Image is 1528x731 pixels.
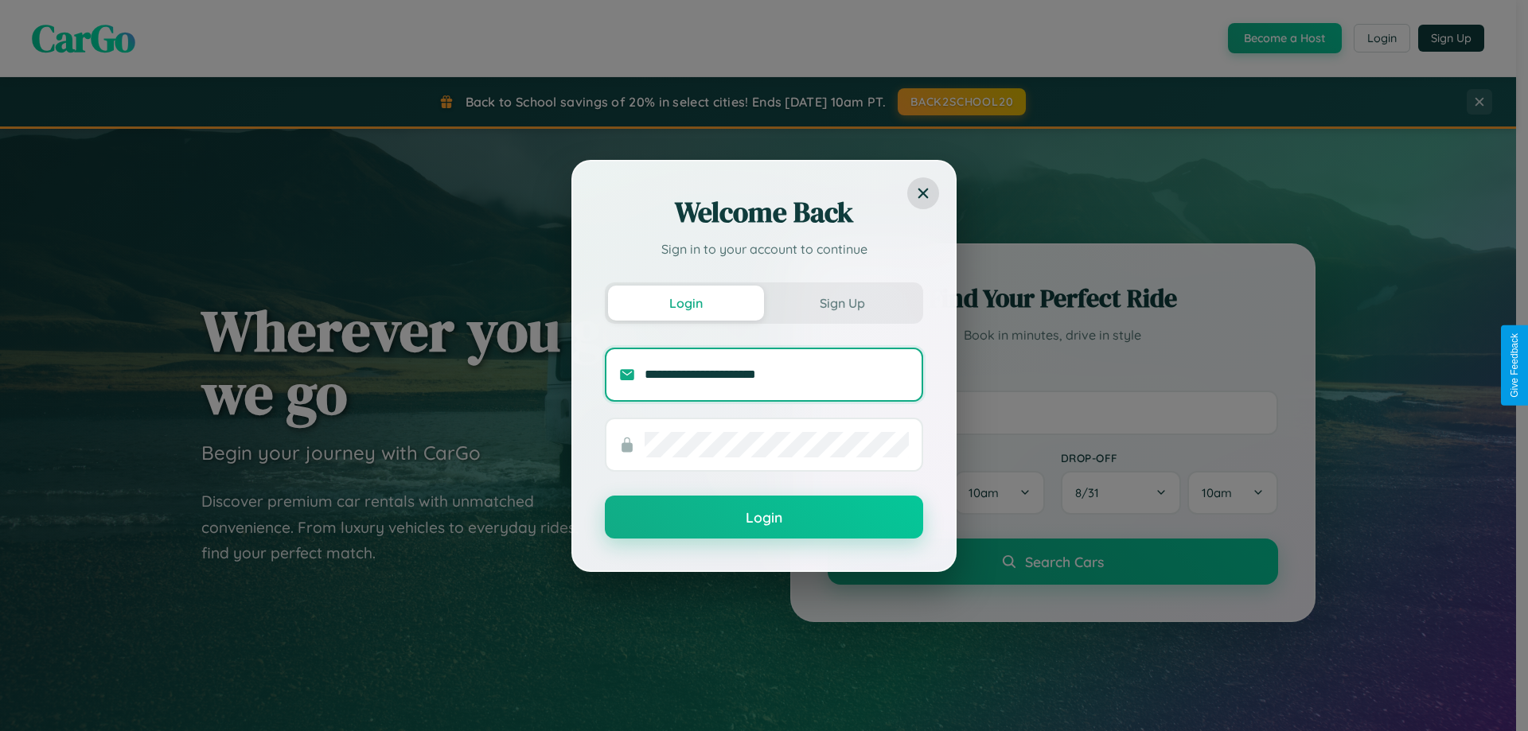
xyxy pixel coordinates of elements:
[608,286,764,321] button: Login
[605,239,923,259] p: Sign in to your account to continue
[605,193,923,231] h2: Welcome Back
[605,496,923,539] button: Login
[1509,333,1520,398] div: Give Feedback
[764,286,920,321] button: Sign Up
